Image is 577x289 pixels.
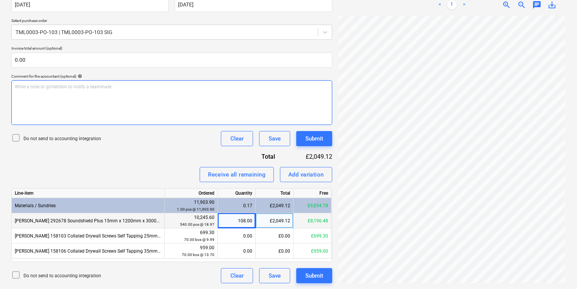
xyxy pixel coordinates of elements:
[221,131,253,146] button: Clear
[168,229,214,243] div: 699.30
[305,271,323,281] div: Submit
[11,53,332,68] input: Invoice total amount (optional)
[259,131,290,146] button: Save
[447,0,457,9] a: Page 1 is your current page
[305,134,323,144] div: Submit
[182,253,214,257] small: 70.00 box @ 13.70
[294,198,332,213] div: £9,854.78
[230,134,244,144] div: Clear
[234,152,288,161] div: Total
[256,189,294,198] div: Total
[168,244,214,258] div: 959.00
[11,74,332,79] div: Comment for the accountant (optional)
[165,189,218,198] div: Ordered
[168,199,214,213] div: 11,903.90
[294,228,332,244] div: £699.30
[269,271,281,281] div: Save
[256,228,294,244] div: £0.00
[230,271,244,281] div: Clear
[12,213,165,228] div: [PERSON_NAME] 292678 Soundshield Plus 15mm x 1200mm x 3000mm TE (36)
[76,74,82,78] span: help
[221,244,252,259] div: 0.00
[280,167,332,182] button: Add variation
[221,228,252,244] div: 0.00
[208,170,266,180] div: Receive all remaining
[15,203,56,208] span: Materials / Sundries
[460,0,469,9] a: Next page
[288,170,324,180] div: Add variation
[532,0,541,9] span: chat
[11,18,332,25] p: Select purchase order
[12,228,165,244] div: [PERSON_NAME] 158103 Collated Drywall Screws Self Tapping 25mm (1000)
[256,244,294,259] div: £0.00
[517,0,526,9] span: zoom_out
[23,136,101,142] p: Do not send to accounting integration
[23,273,101,279] p: Do not send to accounting integration
[435,0,444,9] a: Previous page
[221,198,252,213] div: 0.17
[259,268,290,283] button: Save
[177,207,214,211] small: 1.00 pcs @ 11,903.90
[547,0,557,9] span: save_alt
[168,214,214,228] div: 10,245.60
[180,222,214,227] small: 540.00 pcs @ 18.97
[12,189,165,198] div: Line-item
[11,46,332,52] p: Invoice total amount (optional)
[256,213,294,228] div: £2,049.12
[200,167,274,182] button: Receive all remaining
[12,244,165,259] div: [PERSON_NAME] 158106 Collated Drywall Screws Self Tapping 35mm (1000)
[218,189,256,198] div: Quantity
[296,268,332,283] button: Submit
[221,268,253,283] button: Clear
[221,213,252,228] div: 108.00
[296,131,332,146] button: Submit
[256,198,294,213] div: £2,049.12
[294,189,332,198] div: Free
[294,213,332,228] div: £8,196.48
[502,0,511,9] span: zoom_in
[288,152,332,161] div: £2,049.12
[294,244,332,259] div: £959.00
[184,237,214,242] small: 70.00 box @ 9.99
[539,253,577,289] iframe: Chat Widget
[269,134,281,144] div: Save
